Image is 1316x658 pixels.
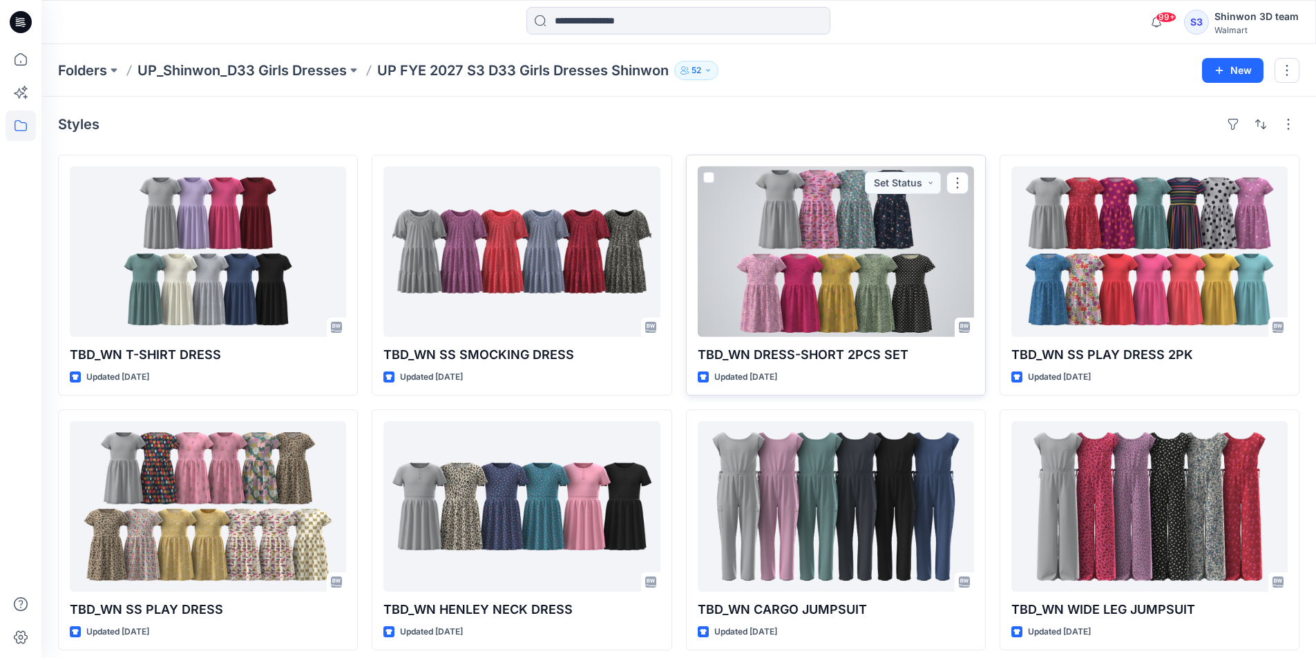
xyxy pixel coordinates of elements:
a: TBD_WN CARGO JUMPSUIT [698,421,974,592]
div: Shinwon 3D team [1214,8,1299,25]
p: 52 [692,63,701,78]
p: TBD_WN SS SMOCKING DRESS [383,345,660,365]
p: TBD_WN CARGO JUMPSUIT [698,600,974,619]
p: TBD_WN WIDE LEG JUMPSUIT [1011,600,1288,619]
p: TBD_WN T-SHIRT DRESS [70,345,346,365]
p: Updated [DATE] [400,370,463,385]
p: TBD_WN DRESS-SHORT 2PCS SET [698,345,974,365]
p: Updated [DATE] [1028,625,1091,639]
p: Updated [DATE] [86,370,149,385]
button: 52 [674,61,718,80]
p: Updated [DATE] [1028,370,1091,385]
p: TBD_WN SS PLAY DRESS 2PK [1011,345,1288,365]
p: Updated [DATE] [714,370,777,385]
a: TBD_WN HENLEY NECK DRESS [383,421,660,592]
a: TBD_WN T-SHIRT DRESS [70,166,346,337]
p: TBD_WN SS PLAY DRESS [70,600,346,619]
p: Updated [DATE] [86,625,149,639]
a: TBD_WN SS SMOCKING DRESS [383,166,660,337]
a: UP_Shinwon_D33 Girls Dresses [137,61,347,80]
button: New [1202,58,1263,83]
p: Updated [DATE] [400,625,463,639]
a: TBD_WN SS PLAY DRESS 2PK [1011,166,1288,337]
div: Walmart [1214,25,1299,35]
div: S3 [1184,10,1209,35]
p: Updated [DATE] [714,625,777,639]
a: TBD_WN DRESS-SHORT 2PCS SET [698,166,974,337]
a: TBD_WN SS PLAY DRESS [70,421,346,592]
h4: Styles [58,116,99,133]
a: Folders [58,61,107,80]
span: 99+ [1156,12,1176,23]
p: UP FYE 2027 S3 D33 Girls Dresses Shinwon [377,61,669,80]
p: TBD_WN HENLEY NECK DRESS [383,600,660,619]
a: TBD_WN WIDE LEG JUMPSUIT [1011,421,1288,592]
